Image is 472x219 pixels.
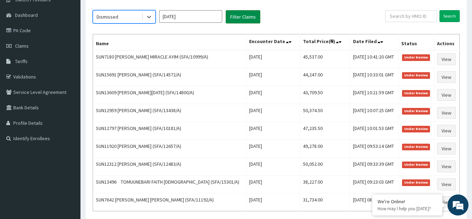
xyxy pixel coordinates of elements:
[350,158,399,176] td: [DATE] 09:33:39 GMT
[300,50,350,68] td: 45,537.00
[402,162,430,168] span: Under Review
[300,122,350,140] td: 47,235.50
[398,34,434,50] th: Status
[15,58,28,64] span: Tariffs
[385,10,437,22] input: Search by HMO ID
[378,198,437,205] div: We're Online!
[246,104,300,122] td: [DATE]
[36,39,118,48] div: Chat with us now
[93,50,246,68] td: SUN7180 [PERSON_NAME] MIRACLE AYIM (SFA/10999/A)
[402,126,430,132] span: Under Review
[437,107,456,119] a: View
[350,86,399,104] td: [DATE] 10:21:59 GMT
[402,108,430,114] span: Under Review
[402,72,430,78] span: Under Review
[93,193,246,211] td: SUN7642 [PERSON_NAME] [PERSON_NAME] (SFA/11192/A)
[350,140,399,158] td: [DATE] 09:53:14 GMT
[246,86,300,104] td: [DATE]
[437,71,456,83] a: View
[15,12,38,18] span: Dashboard
[437,143,456,155] a: View
[93,86,246,104] td: SUN13609 [PERSON_NAME][DATE] (SFA/14800/A)
[300,140,350,158] td: 49,278.00
[439,10,460,22] input: Search
[402,144,430,150] span: Under Review
[434,34,460,50] th: Actions
[93,34,246,50] th: Name
[246,68,300,86] td: [DATE]
[97,13,118,20] div: Dismissed
[378,206,437,212] p: How may I help you today?
[246,122,300,140] td: [DATE]
[402,179,430,186] span: Under Review
[300,176,350,193] td: 38,227.00
[350,34,399,50] th: Date Filed
[300,34,350,50] th: Total Price(₦)
[93,176,246,193] td: SUN13496 TOMUUNEBARI FAITH [DEMOGRAPHIC_DATA] (SFA/15301/A)
[300,158,350,176] td: 50,052.00
[300,104,350,122] td: 50,374.50
[437,53,456,65] a: View
[437,178,456,190] a: View
[300,86,350,104] td: 43,709.50
[437,160,456,172] a: View
[159,10,222,23] input: Select Month and Year
[246,193,300,211] td: [DATE]
[246,34,300,50] th: Encounter Date
[350,176,399,193] td: [DATE] 09:23:03 GMT
[41,65,97,136] span: We're online!
[93,104,246,122] td: SUN12959 [PERSON_NAME] (SFA/13438/A)
[226,10,260,23] button: Filter Claims
[350,104,399,122] td: [DATE] 10:07:25 GMT
[300,68,350,86] td: 44,247.00
[93,140,246,158] td: SUN11920 [PERSON_NAME] (SFA/12657/A)
[115,4,132,20] div: Minimize live chat window
[350,193,399,211] td: [DATE] 08:57:29 GMT
[350,68,399,86] td: [DATE] 10:33:01 GMT
[350,50,399,68] td: [DATE] 10:41:20 GMT
[246,50,300,68] td: [DATE]
[437,125,456,137] a: View
[246,140,300,158] td: [DATE]
[402,54,430,61] span: Under Review
[246,158,300,176] td: [DATE]
[437,196,456,208] a: View
[246,176,300,193] td: [DATE]
[15,43,29,49] span: Claims
[93,122,246,140] td: SUN12797 [PERSON_NAME] (SFA/10181/A)
[3,145,133,170] textarea: Type your message and hit 'Enter'
[300,193,350,211] td: 31,734.00
[93,158,246,176] td: SUN12312 [PERSON_NAME] (SFA/12483/A)
[350,122,399,140] td: [DATE] 10:01:53 GMT
[93,68,246,86] td: SUN15691 [PERSON_NAME] (SFA/14572/A)
[437,89,456,101] a: View
[13,35,28,53] img: d_794563401_company_1708531726252_794563401
[402,90,430,96] span: Under Review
